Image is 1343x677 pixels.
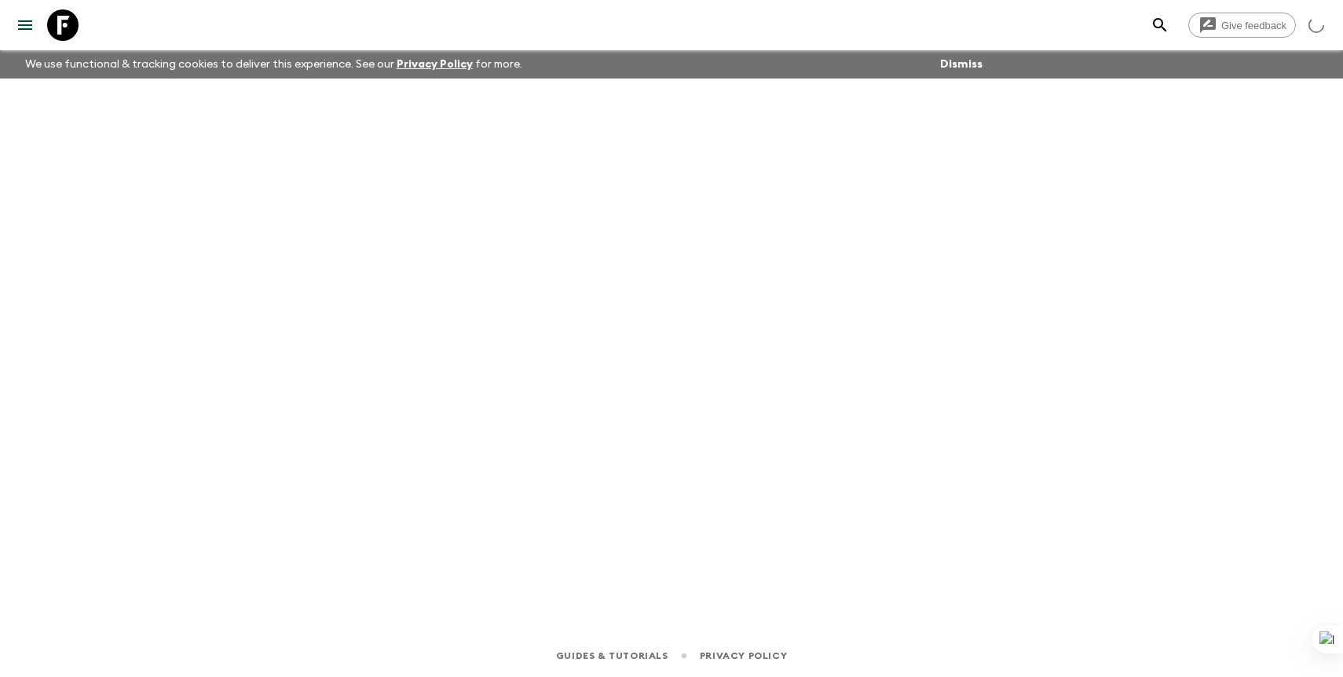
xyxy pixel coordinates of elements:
[1188,13,1296,38] a: Give feedback
[1144,9,1176,41] button: search adventures
[700,647,787,664] a: Privacy Policy
[9,9,41,41] button: menu
[556,647,668,664] a: Guides & Tutorials
[1213,20,1295,31] span: Give feedback
[397,59,473,70] a: Privacy Policy
[936,53,986,75] button: Dismiss
[19,50,529,79] p: We use functional & tracking cookies to deliver this experience. See our for more.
